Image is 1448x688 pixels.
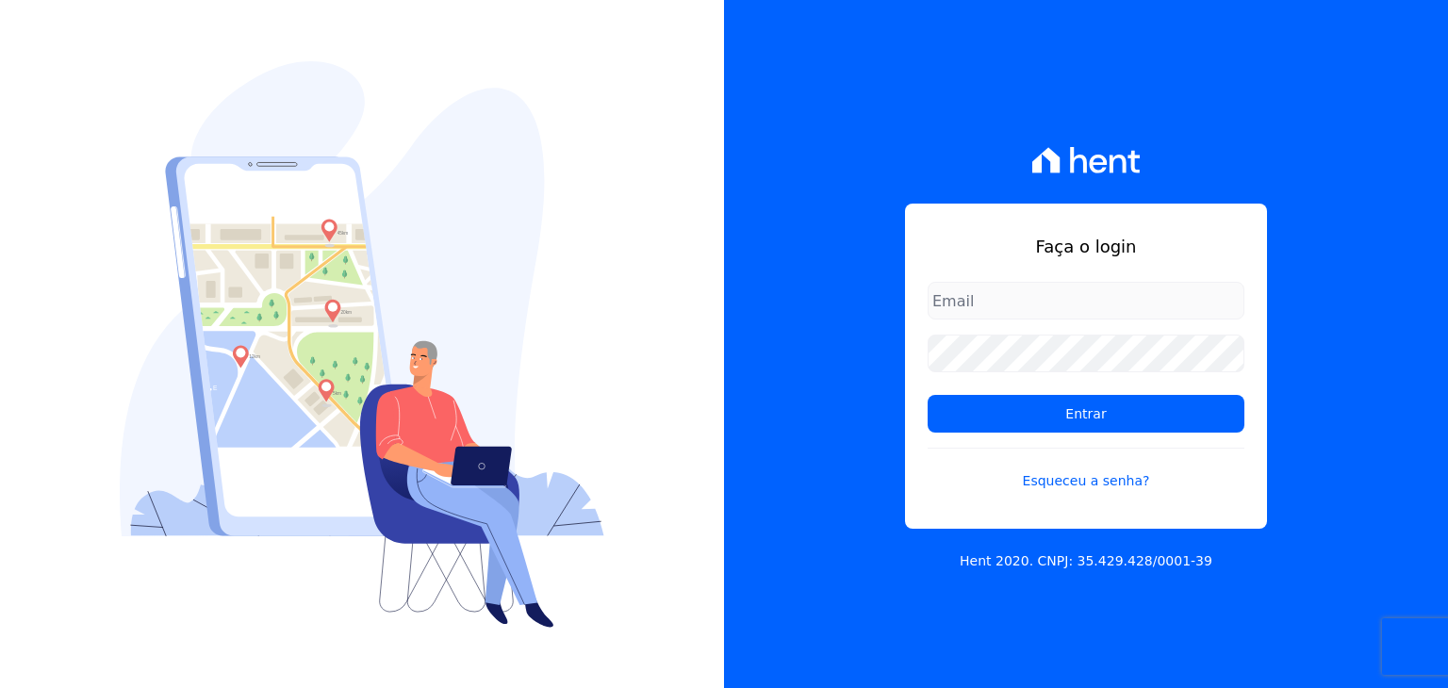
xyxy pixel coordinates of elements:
[928,282,1244,319] input: Email
[960,551,1212,571] p: Hent 2020. CNPJ: 35.429.428/0001-39
[928,448,1244,491] a: Esqueceu a senha?
[120,61,604,628] img: Login
[928,395,1244,433] input: Entrar
[928,234,1244,259] h1: Faça o login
